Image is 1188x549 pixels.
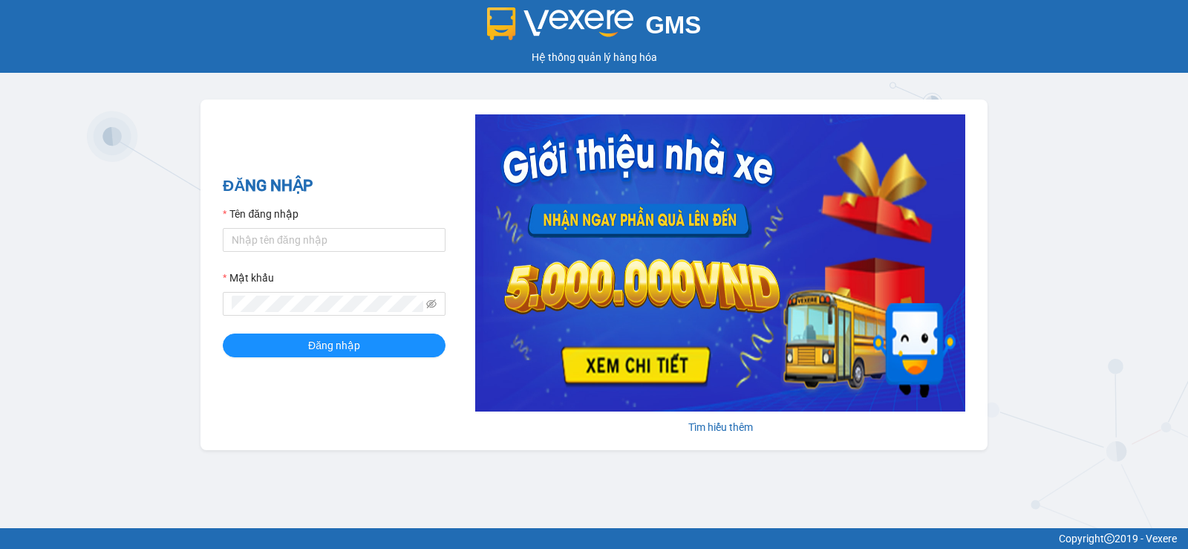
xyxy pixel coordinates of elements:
[223,270,274,286] label: Mật khẩu
[232,296,423,312] input: Mật khẩu
[426,299,437,309] span: eye-invisible
[475,114,965,412] img: banner-0
[223,334,446,357] button: Đăng nhập
[645,11,701,39] span: GMS
[487,7,634,40] img: logo 2
[223,206,298,222] label: Tên đăng nhập
[11,530,1177,547] div: Copyright 2019 - Vexere
[4,49,1184,65] div: Hệ thống quản lý hàng hóa
[223,174,446,198] h2: ĐĂNG NHẬP
[475,419,965,435] div: Tìm hiểu thêm
[223,228,446,252] input: Tên đăng nhập
[1104,533,1114,544] span: copyright
[308,337,360,354] span: Đăng nhập
[487,22,702,34] a: GMS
